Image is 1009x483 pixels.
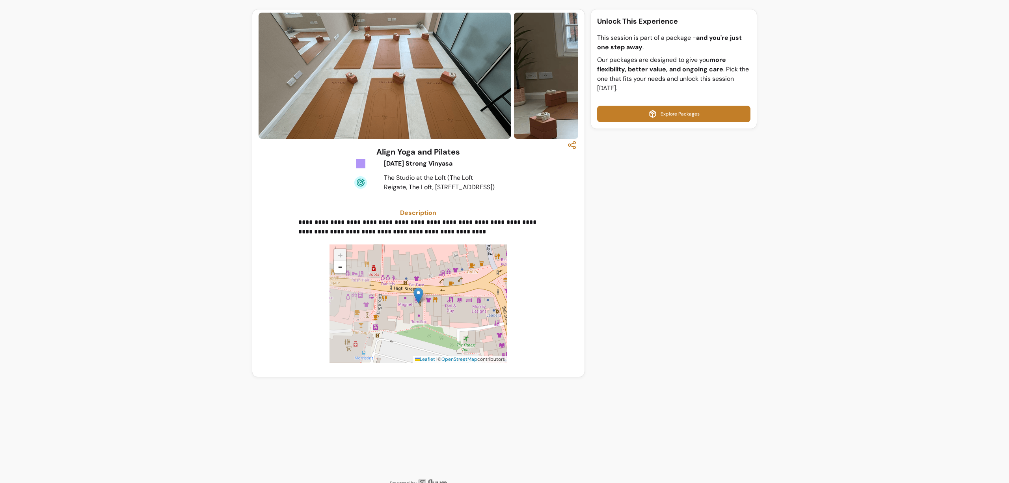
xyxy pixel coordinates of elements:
a: Zoom out [334,261,346,273]
div: [DATE] Strong Vinyasa [384,159,496,168]
a: Zoom in [334,249,346,261]
h3: Description [298,208,538,218]
a: OpenStreetMap [441,356,477,362]
div: © contributors [413,356,507,363]
div: The Studio at the Loft (The Loft Reigate, The Loft, [STREET_ADDRESS]) [384,173,496,192]
p: Our packages are designed to give you . Pick the one that fits your needs and unlock this session... [597,55,750,93]
img: Align Yoga and Pilates [413,287,423,304]
a: Explore Packages [597,106,750,122]
p: This session is part of a package - . [597,33,750,52]
span: + [338,249,343,261]
img: Tickets Icon [354,157,367,170]
img: https://d22cr2pskkweo8.cloudfront.net/681e6f75-30db-4590-bc37-9062a3f2d6e6 [514,13,766,139]
p: Unlock This Experience [597,16,750,27]
h3: Align Yoga and Pilates [376,146,460,157]
span: − [338,261,343,272]
span: | [436,356,437,362]
a: Leaflet [415,356,435,362]
img: https://d22cr2pskkweo8.cloudfront.net/53eac2f3-4fc1-46dd-ae6b-f83a00450683 [259,13,511,139]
